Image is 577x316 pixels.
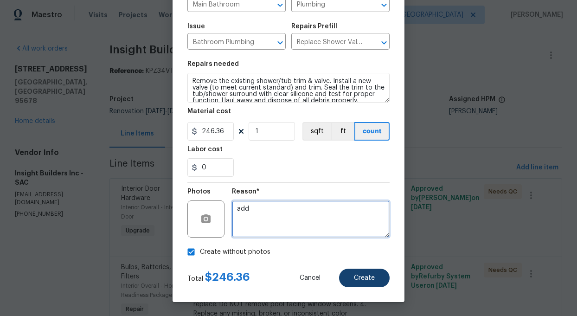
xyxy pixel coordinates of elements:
[187,272,250,284] div: Total
[300,275,321,282] span: Cancel
[354,275,375,282] span: Create
[331,122,354,141] button: ft
[302,122,331,141] button: sqft
[187,73,390,103] textarea: Remove the existing shower/tub trim & valve. Install a new valve (to meet current standard) and t...
[187,146,223,153] h5: Labor cost
[285,269,335,287] button: Cancel
[187,188,211,195] h5: Photos
[187,61,239,67] h5: Repairs needed
[378,36,391,49] button: Open
[339,269,390,287] button: Create
[232,188,259,195] h5: Reason*
[187,23,205,30] h5: Issue
[274,36,287,49] button: Open
[187,108,231,115] h5: Material cost
[232,200,390,238] textarea: add
[354,122,390,141] button: count
[205,271,250,283] span: $ 246.36
[291,23,337,30] h5: Repairs Prefill
[200,247,270,257] span: Create without photos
